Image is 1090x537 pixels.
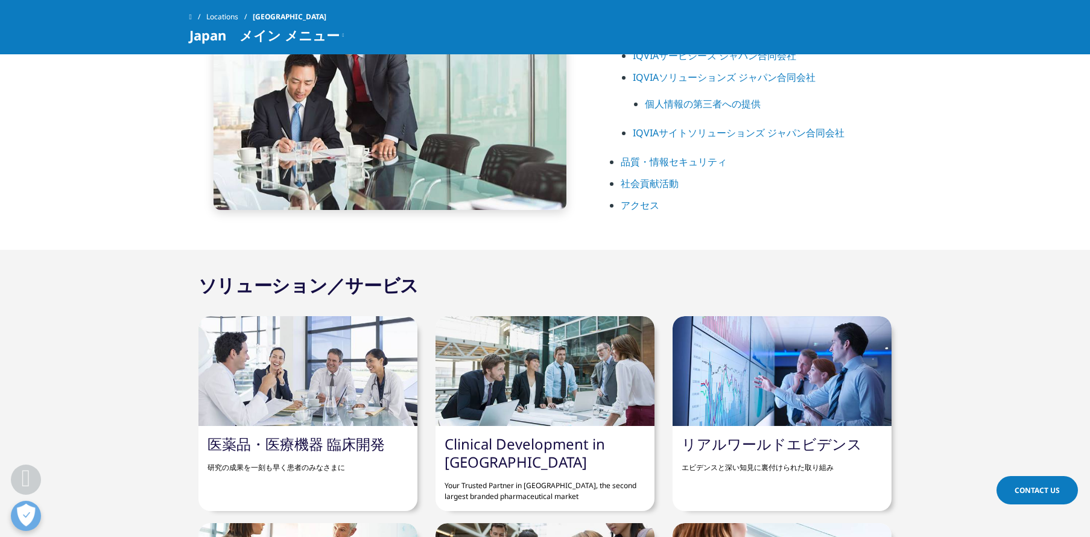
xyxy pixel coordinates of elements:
button: Open Preferences [11,501,41,531]
a: 医薬品・医療機器 臨床開発 [208,434,385,454]
a: 個人情報の第三者への提供 [645,97,761,110]
a: Contact Us [997,476,1078,504]
a: 品質・情報セキュリティ [621,155,727,168]
a: アクセス [621,199,659,212]
a: IQVIAソリューションズ ジャパン合同会社 [633,71,816,84]
a: Clinical Development in [GEOGRAPHIC_DATA] [445,434,605,472]
a: 社会貢献活動 [621,177,679,190]
p: Your Trusted Partner in [GEOGRAPHIC_DATA], the second largest branded pharmaceutical market [445,471,645,502]
a: リアルワールドエビデンス [682,434,862,454]
span: Contact Us [1015,485,1060,495]
span: [GEOGRAPHIC_DATA] [253,6,326,28]
h2: ソリューション／サービス [198,273,419,297]
a: IQVIAサービシーズ ジャパン合同会社 [633,49,796,62]
span: Japan メイン メニュー [189,28,340,42]
p: 研究の成果を一刻も早く患者のみなさまに [208,453,408,473]
a: IQVIAサイトソリューションズ ジャパン合同会社 [633,126,844,139]
a: Locations [206,6,253,28]
p: エビデンスと深い知見に裏付けられた取り組み [682,453,882,473]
